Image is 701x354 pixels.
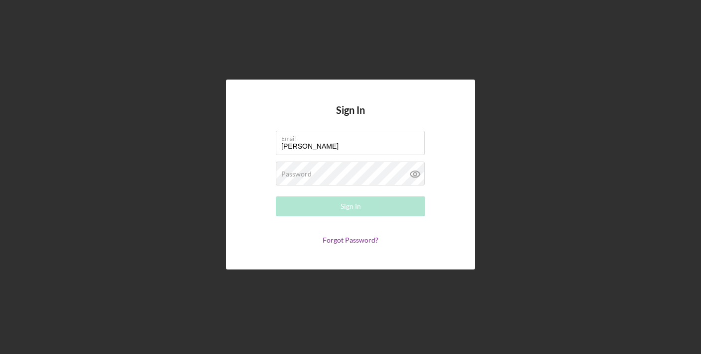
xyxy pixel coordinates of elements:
a: Forgot Password? [323,236,378,244]
label: Password [281,170,312,178]
h4: Sign In [336,104,365,131]
div: Sign In [341,196,361,216]
button: Sign In [276,196,425,216]
label: Email [281,131,425,142]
